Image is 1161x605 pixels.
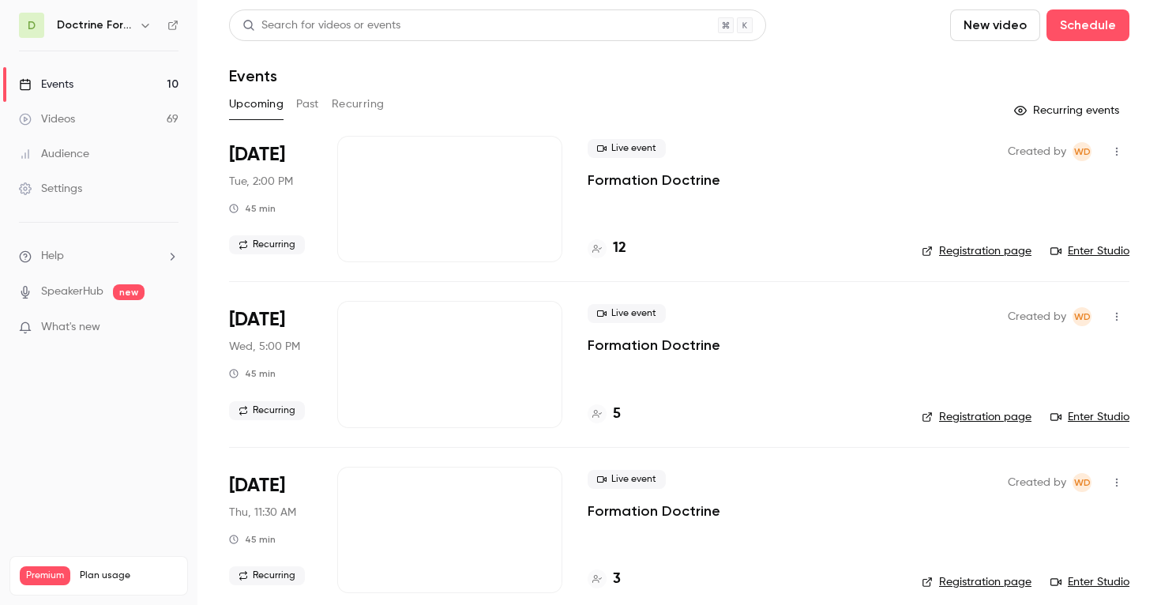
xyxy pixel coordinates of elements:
[229,307,285,333] span: [DATE]
[613,569,621,590] h4: 3
[19,181,82,197] div: Settings
[41,284,103,300] a: SpeakerHub
[1008,307,1066,326] span: Created by
[80,569,178,582] span: Plan usage
[1074,307,1091,326] span: WD
[588,569,621,590] a: 3
[1050,409,1129,425] a: Enter Studio
[229,92,284,117] button: Upcoming
[229,202,276,215] div: 45 min
[1074,142,1091,161] span: WD
[588,470,666,489] span: Live event
[57,17,133,33] h6: Doctrine Formation Corporate
[588,139,666,158] span: Live event
[1073,307,1091,326] span: Webinar Doctrine
[229,401,305,420] span: Recurring
[28,17,36,34] span: D
[922,409,1031,425] a: Registration page
[1050,243,1129,259] a: Enter Studio
[588,304,666,323] span: Live event
[160,321,178,335] iframe: Noticeable Trigger
[229,367,276,380] div: 45 min
[229,136,312,262] div: Oct 7 Tue, 2:00 PM (Europe/Paris)
[20,566,70,585] span: Premium
[332,92,385,117] button: Recurring
[922,243,1031,259] a: Registration page
[229,467,312,593] div: Oct 9 Thu, 11:30 AM (Europe/Paris)
[588,171,720,190] a: Formation Doctrine
[1073,142,1091,161] span: Webinar Doctrine
[229,505,296,520] span: Thu, 11:30 AM
[613,238,626,259] h4: 12
[229,566,305,585] span: Recurring
[1074,473,1091,492] span: WD
[19,146,89,162] div: Audience
[41,319,100,336] span: What's new
[242,17,400,34] div: Search for videos or events
[296,92,319,117] button: Past
[1008,142,1066,161] span: Created by
[41,248,64,265] span: Help
[229,301,312,427] div: Oct 8 Wed, 5:00 PM (Europe/Paris)
[1046,9,1129,41] button: Schedule
[19,77,73,92] div: Events
[1073,473,1091,492] span: Webinar Doctrine
[922,574,1031,590] a: Registration page
[113,284,145,300] span: new
[588,404,621,425] a: 5
[1008,473,1066,492] span: Created by
[588,238,626,259] a: 12
[950,9,1040,41] button: New video
[1050,574,1129,590] a: Enter Studio
[229,339,300,355] span: Wed, 5:00 PM
[19,111,75,127] div: Videos
[229,473,285,498] span: [DATE]
[229,66,277,85] h1: Events
[588,336,720,355] a: Formation Doctrine
[229,174,293,190] span: Tue, 2:00 PM
[229,142,285,167] span: [DATE]
[1007,98,1129,123] button: Recurring events
[613,404,621,425] h4: 5
[19,248,178,265] li: help-dropdown-opener
[229,533,276,546] div: 45 min
[588,502,720,520] a: Formation Doctrine
[229,235,305,254] span: Recurring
